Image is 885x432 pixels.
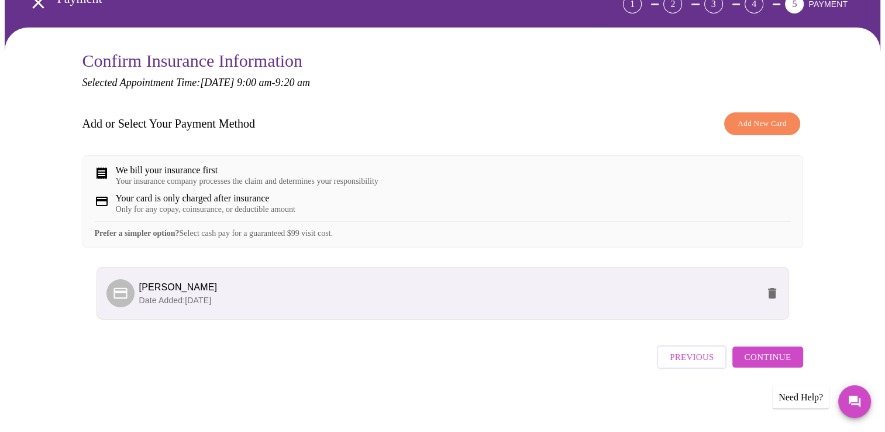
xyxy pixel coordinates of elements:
span: Continue [744,349,791,365]
button: Messages [838,385,871,418]
span: [PERSON_NAME] [139,282,218,292]
span: Previous [670,349,714,365]
strong: Prefer a simpler option? [95,229,180,238]
h3: Confirm Insurance Information [82,51,803,71]
div: Select cash pay for a guaranteed $99 visit cost. [95,221,791,238]
div: Your insurance company processes the claim and determines your responsibility [116,177,378,186]
span: Date Added: [DATE] [139,296,212,305]
button: Add New Card [724,112,800,135]
span: Add New Card [738,117,786,131]
button: delete [758,279,786,307]
div: Only for any copay, coinsurance, or deductible amount [116,205,295,214]
h3: Add or Select Your Payment Method [82,117,256,131]
div: We bill your insurance first [116,165,378,176]
button: Previous [657,345,726,369]
button: Continue [732,347,803,368]
div: Your card is only charged after insurance [116,193,295,204]
div: Need Help? [773,386,829,409]
em: Selected Appointment Time: [DATE] 9:00 am - 9:20 am [82,77,310,88]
